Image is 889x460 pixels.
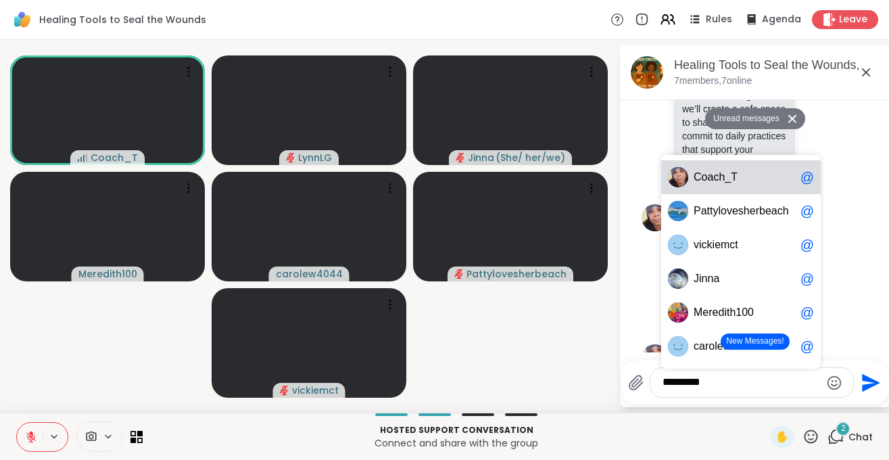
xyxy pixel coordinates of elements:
div: @ [800,169,814,185]
span: audio-muted [280,386,289,395]
div: @ [800,203,814,219]
span: l [715,340,717,353]
span: k [707,238,713,252]
span: ( She/ her/we ) [496,151,565,164]
div: carolew4044 [668,336,688,356]
span: vickiemct [292,384,339,397]
textarea: Type your message [663,375,820,390]
div: @ [800,271,814,287]
span: r [708,306,712,319]
a: JJinna@ [661,262,821,296]
span: i [724,306,727,319]
span: a [701,204,707,218]
span: h [783,204,789,218]
div: Coach_T [668,167,688,187]
img: C [668,167,688,187]
span: carolew4044 [276,267,343,281]
span: n [702,272,708,285]
p: 7 members, 7 online [674,74,752,88]
span: h [729,306,736,319]
div: @ [800,338,814,354]
button: New Messages! [721,333,789,350]
a: ccarolew4044@ [661,329,821,363]
img: v [668,235,688,255]
span: t [710,204,713,218]
span: t [727,306,729,319]
span: M [694,306,702,319]
span: v [727,204,732,218]
span: l [718,204,721,218]
span: Leave [839,13,867,26]
img: ShareWell Logomark [11,8,34,31]
span: audio-muted [286,153,295,162]
span: 2 [841,423,846,434]
span: Agenda [762,13,801,26]
span: 0 [748,306,754,319]
img: c [668,336,688,356]
span: Chat [848,430,873,444]
div: vickiemct [668,235,688,255]
span: e [732,204,738,218]
p: Hosted support conversation [151,424,762,436]
button: Unread messages [705,108,783,130]
span: Meredith100 [78,267,137,281]
span: Jinna [468,151,494,164]
span: r [756,204,759,218]
span: m [721,238,729,252]
p: Connect and share with the group [151,436,762,450]
span: LynnLG [298,151,332,164]
img: M [668,302,688,323]
span: c [702,238,707,252]
span: s [738,204,744,218]
img: https://sharewell-space-live.sfo3.digitaloceanspaces.com/user-generated/4f846c8f-9036-431e-be73-f... [642,344,669,371]
span: h [744,204,750,218]
div: Pattylovesherbeach [668,201,688,221]
span: b [759,204,765,218]
span: c [729,238,735,252]
span: e [717,340,723,353]
img: https://sharewell-space-live.sfo3.digitaloceanspaces.com/user-generated/4f846c8f-9036-431e-be73-f... [642,204,669,231]
span: y [713,204,718,218]
span: e [713,306,719,319]
div: @ [800,304,814,321]
span: d [718,306,724,319]
span: J [694,272,699,285]
img: P [668,201,688,221]
span: o [721,204,727,218]
span: Pattylovesherbeach [466,267,567,281]
span: e [715,238,721,252]
span: 1 [736,306,742,319]
span: ✋ [775,429,789,445]
span: t [707,204,710,218]
span: i [713,238,715,252]
div: Jinna [668,269,688,289]
span: e [702,306,708,319]
span: a [699,340,705,353]
a: MMeredith100@ [661,296,821,329]
span: audio-muted [454,269,464,279]
button: Emoji picker [826,375,842,391]
span: e [750,204,756,218]
span: a [707,170,713,184]
a: PPattylovesherbeach@ [661,194,821,228]
img: Healing Tools to Seal the Wounds, Oct 10 [631,56,663,89]
span: _ [725,170,731,184]
a: vvickiemct@ [661,228,821,262]
button: Send [854,367,884,398]
span: o [708,340,715,353]
span: a [771,204,777,218]
span: t [735,238,738,252]
span: C [694,170,702,184]
span: r [705,340,708,353]
span: audio-muted [456,153,465,162]
span: Coach_T [91,151,138,164]
span: h [719,170,725,184]
div: Healing Tools to Seal the Wounds, [DATE] [674,57,880,74]
span: Rules [706,13,732,26]
span: i [699,272,702,285]
span: P [694,204,701,218]
span: n [707,272,713,285]
span: 0 [742,306,748,319]
div: @ [800,237,814,253]
span: c [713,170,719,184]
